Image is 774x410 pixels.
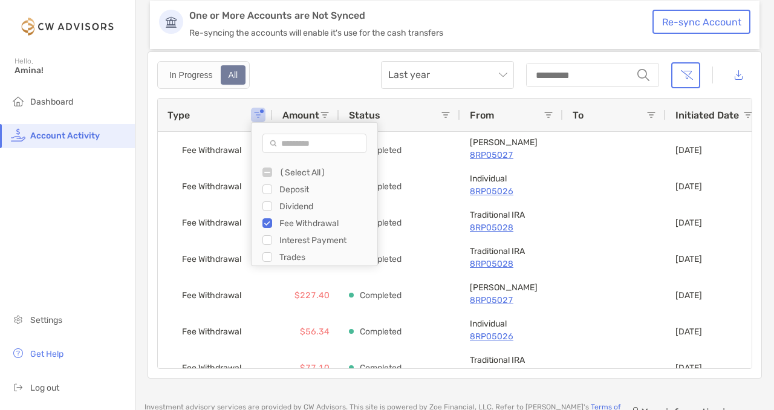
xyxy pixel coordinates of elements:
a: 8RP05028 [470,256,553,272]
p: [DATE] [675,290,702,301]
img: get-help icon [11,346,25,360]
img: Account Icon [159,10,183,34]
a: 8RP05026 [470,329,553,344]
span: Fee Withdrawal [182,322,241,342]
div: Fee Withdrawal [279,218,370,229]
p: Completed [360,252,402,267]
button: Clear filters [671,62,700,88]
img: logout icon [11,380,25,394]
span: Fee Withdrawal [182,140,241,160]
p: Completed [360,360,402,376]
p: Roth IRA [470,137,553,148]
div: All [222,67,245,83]
img: Zoe Logo [15,5,120,48]
span: Account Activity [30,131,100,141]
span: From [470,109,494,121]
p: $227.40 [294,288,330,303]
img: settings icon [11,312,25,327]
span: Get Help [30,349,63,359]
span: Status [349,109,380,121]
p: Completed [360,324,402,339]
p: Individual [470,174,553,184]
span: Amina! [15,65,128,76]
p: Completed [360,179,402,194]
p: [DATE] [675,254,702,264]
a: 8RP05028 [470,365,553,380]
span: Fee Withdrawal [182,249,241,269]
p: Individual [470,319,553,329]
p: Traditional IRA [470,246,553,256]
img: household icon [11,94,25,108]
button: Re-sync Account [652,10,750,34]
span: Fee Withdrawal [182,285,241,305]
p: [DATE] [675,145,702,155]
p: $77.10 [300,360,330,376]
p: $56.34 [300,324,330,339]
div: Filter List [252,164,377,265]
span: Last year [388,62,507,88]
p: Re-syncing the accounts will enable it's use for the cash transfers [189,28,660,38]
a: 8RP05026 [470,184,553,199]
span: Amount [282,109,319,121]
img: activity icon [11,128,25,142]
div: (Select All) [279,168,370,178]
div: Trades [279,252,370,262]
div: Deposit [279,184,370,195]
p: Completed [360,143,402,158]
a: 8RP05027 [470,293,553,308]
p: [DATE] [675,181,702,192]
span: Dashboard [30,97,73,107]
div: Dividend [279,201,370,212]
div: Interest Payment [279,235,370,246]
p: Completed [360,215,402,230]
p: One or More Accounts are Not Synced [189,10,660,22]
p: Completed [360,288,402,303]
span: Initiated Date [675,109,739,121]
a: 8RP05027 [470,148,553,163]
p: [DATE] [675,327,702,337]
p: Traditional IRA [470,210,553,220]
div: Column Filter [251,122,378,266]
span: Settings [30,315,62,325]
span: To [573,109,584,121]
img: input icon [637,69,649,81]
span: Fee Withdrawal [182,358,241,378]
span: Fee Withdrawal [182,177,241,197]
div: In Progress [163,67,220,83]
span: Type [167,109,190,121]
p: [DATE] [675,363,702,373]
p: Roth IRA [470,282,553,293]
span: Fee Withdrawal [182,213,241,233]
p: Traditional IRA [470,355,553,365]
span: Log out [30,383,59,393]
a: 8RP05028 [470,220,553,235]
div: segmented control [157,61,250,89]
p: [DATE] [675,218,702,228]
input: Search filter values [262,134,366,153]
